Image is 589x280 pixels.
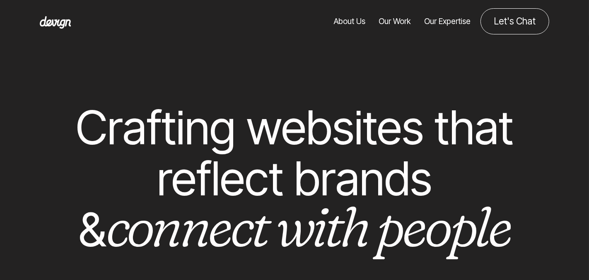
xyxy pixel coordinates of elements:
a: Our Expertise [424,8,471,34]
a: Contact us about your project [480,8,549,34]
a: About Us [334,8,365,34]
h1: Crafting websites that reflect brands & [67,102,522,256]
em: connect with people [106,192,510,261]
a: Devign Studios® Homepage [40,12,71,30]
img: dslogo26.png [40,16,71,29]
a: Our Work [379,8,411,34]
